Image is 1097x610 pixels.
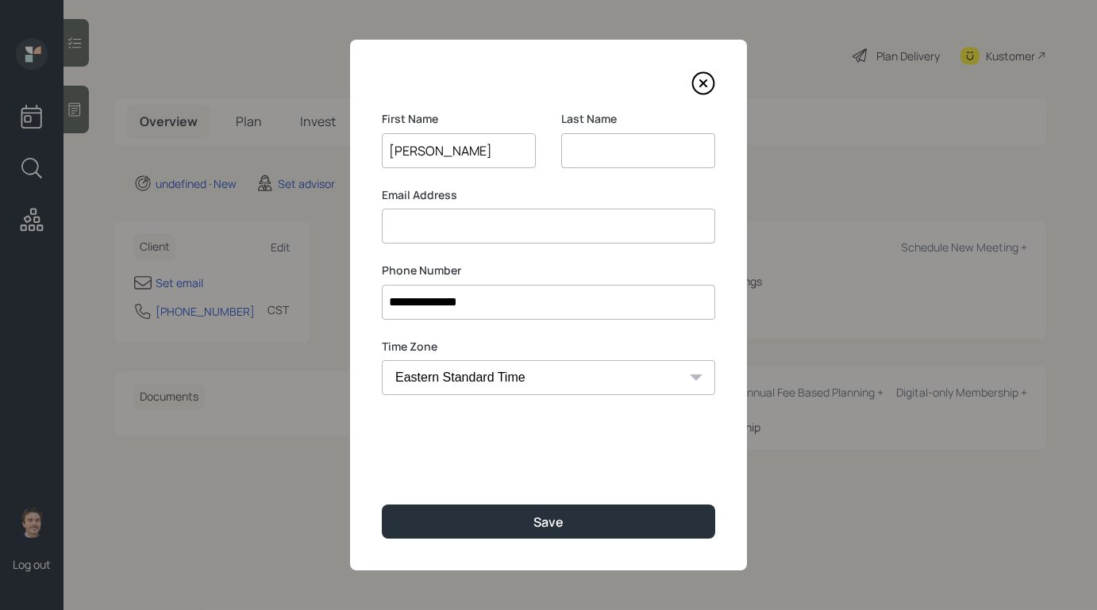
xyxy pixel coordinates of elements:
[382,111,536,127] label: First Name
[382,339,715,355] label: Time Zone
[382,504,715,539] button: Save
[382,263,715,278] label: Phone Number
[382,187,715,203] label: Email Address
[533,513,564,531] div: Save
[561,111,715,127] label: Last Name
